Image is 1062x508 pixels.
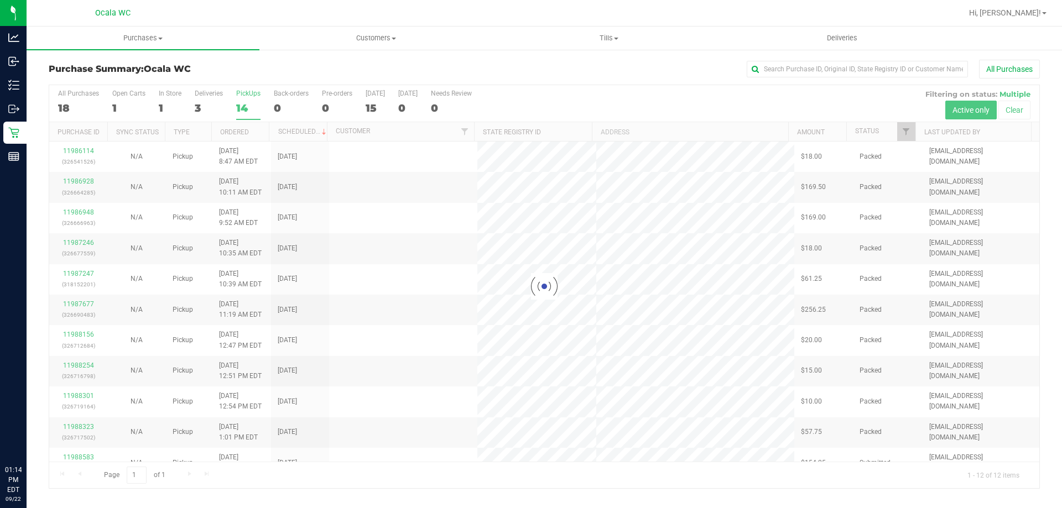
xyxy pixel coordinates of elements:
input: Search Purchase ID, Original ID, State Registry ID or Customer Name... [747,61,968,77]
span: Tills [493,33,725,43]
p: 01:14 PM EDT [5,465,22,495]
inline-svg: Reports [8,151,19,162]
inline-svg: Outbound [8,103,19,114]
inline-svg: Inbound [8,56,19,67]
span: Hi, [PERSON_NAME]! [969,8,1041,17]
span: Ocala WC [144,64,191,74]
span: Customers [260,33,492,43]
span: Purchases [27,33,259,43]
p: 09/22 [5,495,22,503]
a: Deliveries [726,27,959,50]
button: All Purchases [979,60,1040,78]
inline-svg: Retail [8,127,19,138]
span: Ocala WC [95,8,131,18]
span: Deliveries [812,33,872,43]
a: Purchases [27,27,259,50]
a: Customers [259,27,492,50]
a: Tills [492,27,725,50]
iframe: Resource center [11,420,44,453]
h3: Purchase Summary: [49,64,379,74]
inline-svg: Analytics [8,32,19,43]
inline-svg: Inventory [8,80,19,91]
